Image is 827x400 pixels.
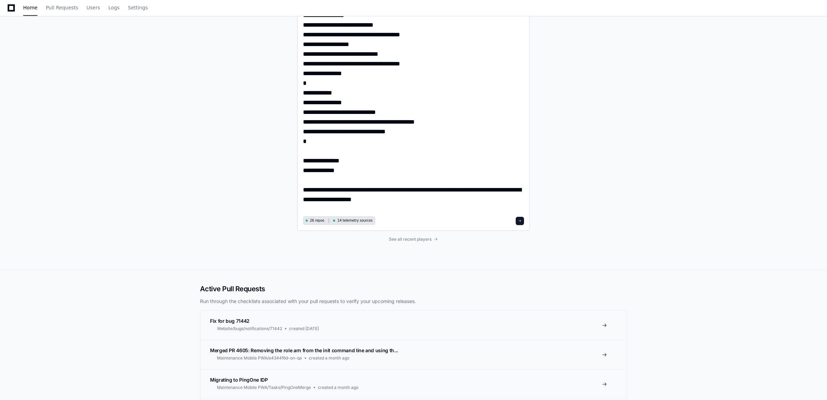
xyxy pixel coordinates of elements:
[310,218,324,223] span: 26 repos
[200,340,627,369] a: Merged PR 4605: Removing the role arn from the init command line and using th...Maintenance Mobil...
[217,385,311,390] span: Maintenance Mobile PWA/Tasks/PingOneMerge
[87,6,100,10] span: Users
[297,237,530,242] a: See all recent players
[389,237,432,242] span: See all recent players
[309,355,349,361] span: created a month ago
[210,318,250,324] span: Fix for bug 71442
[217,355,302,361] span: Maintenance Mobile PWA/e4344f6d-on-qa
[337,218,372,223] span: 14 telemetry sources
[200,284,627,294] h2: Active Pull Requests
[200,311,627,340] a: Fix for bug 71442Website/bugs/notifications/71442created [DATE]
[108,6,120,10] span: Logs
[200,369,627,399] a: Migrating to PingOne IDPMaintenance Mobile PWA/Tasks/PingOneMergecreated a month ago
[210,347,398,353] span: Merged PR 4605: Removing the role arn from the init command line and using th...
[200,298,627,305] p: Run through the checklists associated with your pull requests to verify your upcoming releases.
[210,377,268,383] span: Migrating to PingOne IDP
[46,6,78,10] span: Pull Requests
[289,326,319,331] span: created [DATE]
[23,6,37,10] span: Home
[318,385,358,390] span: created a month ago
[128,6,148,10] span: Settings
[217,326,282,331] span: Website/bugs/notifications/71442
